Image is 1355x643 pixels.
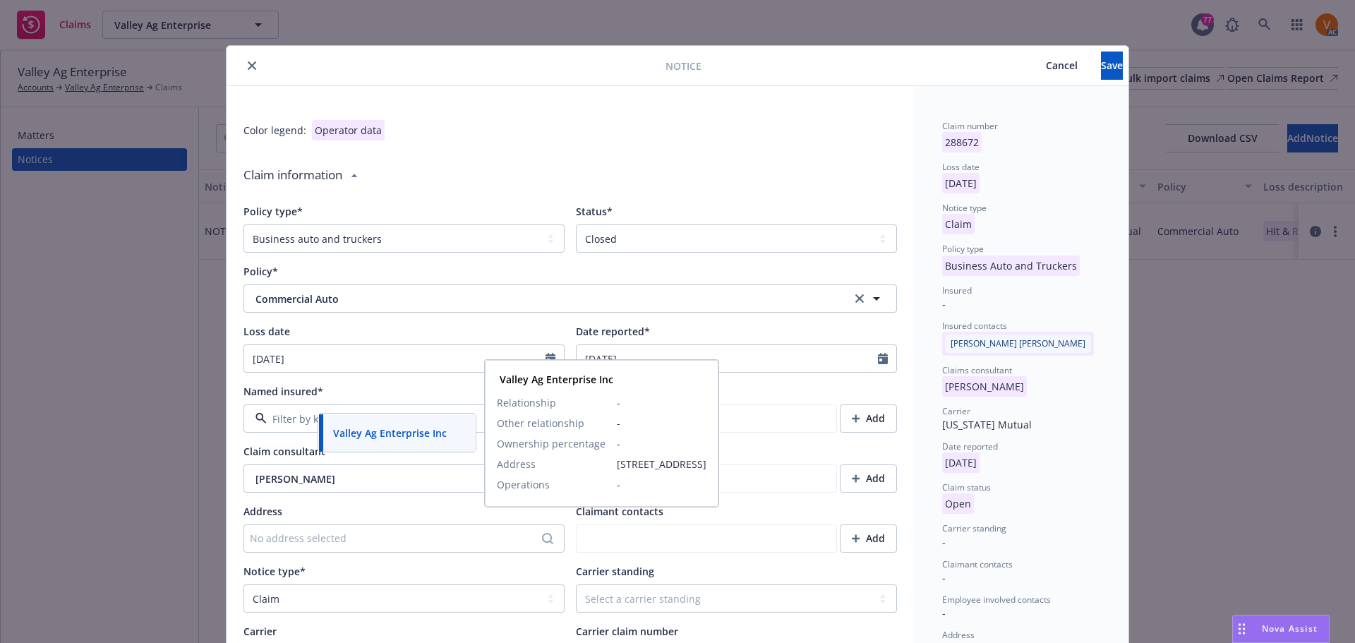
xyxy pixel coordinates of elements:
button: Cancel [1023,52,1101,80]
span: Claim number [942,120,998,132]
span: 288672 [942,136,982,149]
span: [STREET_ADDRESS] [617,457,706,471]
button: [PERSON_NAME]clear selection [243,464,565,493]
strong: Valley Ag Enterprise Inc [500,373,613,386]
span: Business Auto and Truckers [942,259,1080,272]
button: No address selected [243,524,565,553]
span: - [942,536,946,549]
span: Claim [942,217,975,231]
span: Commercial Auto [255,292,807,306]
p: Open [942,493,974,514]
div: Add [852,405,885,432]
strong: Valley Ag Enterprise Inc [333,426,447,440]
span: Loss date [243,325,290,338]
button: close [243,57,260,74]
span: Notice type [942,202,987,214]
span: Date reported [942,440,998,452]
span: Policy type [942,243,984,255]
span: Policy type* [243,205,303,218]
span: Employee involved contacts [942,594,1051,606]
a: clear selection [851,290,868,307]
div: Color legend: [243,123,306,138]
span: Date reported* [576,325,650,338]
span: Cancel [1046,59,1078,72]
input: MM/DD/YYYY [577,345,878,372]
span: Notice [666,59,701,73]
span: Claim consultant [243,445,325,458]
div: [US_STATE] Mutual [942,417,1100,432]
div: No address selected [250,531,544,546]
span: Open [942,497,974,510]
span: - [617,416,706,431]
span: Carrier [243,625,277,638]
span: Address [243,505,282,518]
svg: Calendar [546,353,555,364]
span: [PERSON_NAME] [942,380,1027,393]
span: Carrier claim number [576,625,678,638]
span: Claim status [942,481,991,493]
span: Claims consultant [942,364,1012,376]
p: [DATE] [942,452,980,473]
span: [DATE] [942,456,980,469]
span: - [942,297,946,311]
div: Operator data [312,120,385,140]
span: Carrier [942,405,970,417]
span: Carrier standing [576,565,654,578]
span: Named insured* [243,385,323,398]
span: Relationship [497,395,556,410]
div: Add [852,525,885,552]
span: Claimant contacts [942,558,1013,570]
span: Carrier standing [942,522,1006,534]
span: Loss date [942,161,980,173]
div: Claim information [243,155,897,196]
span: [PERSON_NAME] [255,471,507,486]
span: - [942,571,946,584]
span: Address [497,457,536,471]
button: Commercial Autoclear selection [243,284,897,313]
button: Nova Assist [1232,615,1330,643]
span: Insured [942,284,972,296]
span: [PERSON_NAME] [PERSON_NAME] [942,336,1094,349]
svg: Search [542,533,553,544]
span: Operations [497,477,550,492]
button: Save [1101,52,1123,80]
svg: Calendar [878,353,888,364]
p: 288672 [942,132,982,152]
span: Address [942,629,975,641]
span: Nova Assist [1262,623,1318,635]
p: Claim [942,214,975,234]
span: Insured contacts [942,320,1007,332]
button: Add [840,524,897,553]
span: Policy* [243,265,278,278]
div: Claim information [243,155,342,196]
span: Ownership percentage [497,436,606,451]
button: Add [840,404,897,433]
span: - [617,477,706,492]
span: Claimant contacts [576,505,663,518]
p: Business Auto and Truckers [942,256,1080,276]
span: - [617,436,706,451]
div: Drag to move [1233,615,1251,642]
span: Notice type* [243,565,306,578]
p: [PERSON_NAME] [942,376,1027,397]
span: [PERSON_NAME] [PERSON_NAME] [951,337,1085,350]
input: MM/DD/YYYY [244,345,546,372]
input: Filter by keyword [267,411,536,426]
span: - [617,395,706,410]
div: Add [852,465,885,492]
p: [DATE] [942,173,980,193]
span: - [942,606,946,620]
span: Other relationship [497,416,584,431]
span: Save [1101,59,1123,72]
span: Status* [576,205,613,218]
button: Add [840,464,897,493]
span: [DATE] [942,176,980,190]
